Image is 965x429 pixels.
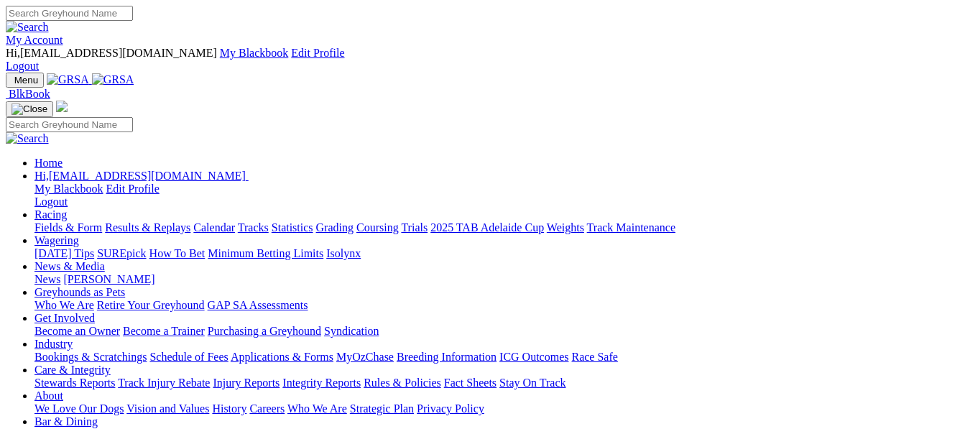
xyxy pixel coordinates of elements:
[34,247,94,259] a: [DATE] Tips
[6,60,39,72] a: Logout
[356,221,399,234] a: Coursing
[6,88,50,100] a: BlkBook
[430,221,544,234] a: 2025 TAB Adelaide Cup
[34,195,68,208] a: Logout
[193,221,235,234] a: Calendar
[97,247,146,259] a: SUREpick
[105,221,190,234] a: Results & Replays
[397,351,497,363] a: Breeding Information
[34,389,63,402] a: About
[34,402,124,415] a: We Love Our Dogs
[34,402,959,415] div: About
[401,221,428,234] a: Trials
[34,415,98,428] a: Bar & Dining
[9,88,50,100] span: BlkBook
[63,273,154,285] a: [PERSON_NAME]
[34,338,73,350] a: Industry
[34,325,959,338] div: Get Involved
[34,208,67,221] a: Racing
[249,402,285,415] a: Careers
[272,221,313,234] a: Statistics
[92,73,134,86] img: GRSA
[6,34,63,46] a: My Account
[11,103,47,115] img: Close
[34,221,959,234] div: Racing
[6,21,49,34] img: Search
[6,47,217,59] span: Hi, [EMAIL_ADDRESS][DOMAIN_NAME]
[6,117,133,132] input: Search
[6,101,53,117] button: Toggle navigation
[220,47,289,59] a: My Blackbook
[34,273,60,285] a: News
[34,312,95,324] a: Get Involved
[34,183,959,208] div: Hi,[EMAIL_ADDRESS][DOMAIN_NAME]
[336,351,394,363] a: MyOzChase
[364,377,441,389] a: Rules & Policies
[34,351,147,363] a: Bookings & Scratchings
[499,351,568,363] a: ICG Outcomes
[149,351,228,363] a: Schedule of Fees
[238,221,269,234] a: Tracks
[126,402,209,415] a: Vision and Values
[208,247,323,259] a: Minimum Betting Limits
[417,402,484,415] a: Privacy Policy
[212,402,246,415] a: History
[56,101,68,112] img: logo-grsa-white.png
[282,377,361,389] a: Integrity Reports
[287,402,347,415] a: Who We Are
[34,377,959,389] div: Care & Integrity
[34,221,102,234] a: Fields & Form
[47,73,89,86] img: GRSA
[34,183,103,195] a: My Blackbook
[324,325,379,337] a: Syndication
[123,325,205,337] a: Become a Trainer
[106,183,160,195] a: Edit Profile
[118,377,210,389] a: Track Injury Rebate
[350,402,414,415] a: Strategic Plan
[14,75,38,86] span: Menu
[34,260,105,272] a: News & Media
[6,47,959,73] div: My Account
[6,132,49,145] img: Search
[34,247,959,260] div: Wagering
[499,377,565,389] a: Stay On Track
[208,325,321,337] a: Purchasing a Greyhound
[208,299,308,311] a: GAP SA Assessments
[149,247,206,259] a: How To Bet
[326,247,361,259] a: Isolynx
[231,351,333,363] a: Applications & Forms
[547,221,584,234] a: Weights
[316,221,354,234] a: Grading
[34,364,111,376] a: Care & Integrity
[6,6,133,21] input: Search
[34,351,959,364] div: Industry
[571,351,617,363] a: Race Safe
[34,299,959,312] div: Greyhounds as Pets
[444,377,497,389] a: Fact Sheets
[34,299,94,311] a: Who We Are
[34,170,249,182] a: Hi,[EMAIL_ADDRESS][DOMAIN_NAME]
[6,73,44,88] button: Toggle navigation
[34,234,79,246] a: Wagering
[34,170,246,182] span: Hi, [EMAIL_ADDRESS][DOMAIN_NAME]
[291,47,344,59] a: Edit Profile
[34,325,120,337] a: Become an Owner
[97,299,205,311] a: Retire Your Greyhound
[34,273,959,286] div: News & Media
[34,157,63,169] a: Home
[213,377,280,389] a: Injury Reports
[34,286,125,298] a: Greyhounds as Pets
[34,377,115,389] a: Stewards Reports
[587,221,675,234] a: Track Maintenance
